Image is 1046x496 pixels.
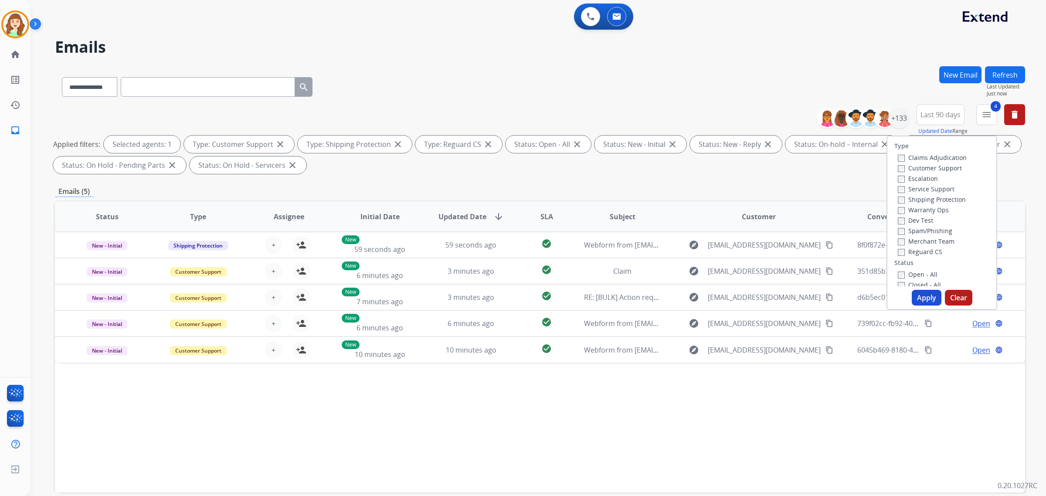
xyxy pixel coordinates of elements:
span: Range [918,127,968,135]
mat-icon: language [995,319,1003,327]
span: 59 seconds ago [354,245,405,254]
span: [EMAIL_ADDRESS][DOMAIN_NAME] [708,345,821,355]
mat-icon: person_add [296,266,306,276]
mat-icon: content_copy [825,319,833,327]
span: + [272,345,275,355]
div: Status: New - Reply [690,136,782,153]
mat-icon: content_copy [825,241,833,249]
span: Just now [987,90,1025,97]
mat-icon: close [393,139,403,149]
div: Status: New - Initial [594,136,686,153]
span: 6045b469-8180-4bab-a949-953928f894f3 [857,345,989,355]
input: Closed - All [898,282,905,289]
span: Subject [610,211,635,222]
span: Open [972,318,990,329]
span: 351d85b3-bf07-497c-a750-ea8050e8b06e [857,266,991,276]
label: Service Support [898,185,954,193]
mat-icon: content_copy [825,267,833,275]
mat-icon: check_circle [541,238,552,249]
mat-icon: explore [689,240,699,250]
mat-icon: check_circle [541,291,552,301]
mat-icon: person_add [296,318,306,329]
div: +133 [889,108,910,129]
label: Escalation [898,174,938,183]
mat-icon: language [995,241,1003,249]
p: New [342,262,360,270]
input: Service Support [898,186,905,193]
span: Customer Support [170,293,227,302]
mat-icon: content_copy [825,346,833,354]
input: Warranty Ops [898,207,905,214]
input: Open - All [898,272,905,279]
input: Merchant Team [898,238,905,245]
mat-icon: language [995,267,1003,275]
mat-icon: person_add [296,345,306,355]
span: Customer Support [170,319,227,329]
span: 6 minutes ago [357,271,403,280]
label: Merchant Team [898,237,954,245]
input: Spam/Phishing [898,228,905,235]
mat-icon: close [572,139,582,149]
div: Status: Open - All [506,136,591,153]
mat-icon: close [1002,139,1012,149]
span: 7 minutes ago [357,297,403,306]
span: New - Initial [87,241,127,250]
mat-icon: close [763,139,773,149]
span: d6b5ec01-2dca-4bfb-bb36-990dba419265 [857,292,993,302]
span: Conversation ID [867,211,923,222]
input: Claims Adjudication [898,155,905,162]
mat-icon: check_circle [541,343,552,354]
p: New [342,235,360,244]
span: + [272,266,275,276]
label: Claims Adjudication [898,153,967,162]
mat-icon: menu [981,109,992,120]
button: Updated Date [918,128,952,135]
button: Refresh [985,66,1025,83]
input: Customer Support [898,165,905,172]
span: Shipping Protection [168,241,228,250]
span: Customer Support [170,346,227,355]
span: 6 minutes ago [357,323,403,333]
input: Escalation [898,176,905,183]
span: [EMAIL_ADDRESS][DOMAIN_NAME] [708,318,821,329]
button: + [265,315,282,332]
p: New [342,314,360,323]
p: Emails (5) [55,186,93,197]
span: Webform from [EMAIL_ADDRESS][DOMAIN_NAME] on [DATE] [584,240,781,250]
span: Last Updated: [987,83,1025,90]
mat-icon: explore [689,292,699,302]
mat-icon: close [275,139,285,149]
mat-icon: inbox [10,125,20,136]
span: New - Initial [87,293,127,302]
input: Shipping Protection [898,197,905,204]
span: + [272,240,275,250]
span: [EMAIL_ADDRESS][DOMAIN_NAME] [708,292,821,302]
span: Customer Support [170,267,227,276]
button: 4 [976,104,997,125]
p: 0.20.1027RC [998,480,1037,491]
mat-icon: check_circle [541,265,552,275]
span: Status [96,211,119,222]
button: + [265,236,282,254]
div: Type: Shipping Protection [298,136,412,153]
mat-icon: content_copy [924,346,932,354]
mat-icon: content_copy [924,319,932,327]
span: 59 seconds ago [445,240,496,250]
span: Type [190,211,206,222]
span: + [272,292,275,302]
span: + [272,318,275,329]
span: 6 minutes ago [448,319,494,328]
div: Selected agents: 1 [104,136,180,153]
mat-icon: language [995,346,1003,354]
label: Spam/Phishing [898,227,952,235]
span: Webform from [EMAIL_ADDRESS][DOMAIN_NAME] on [DATE] [584,319,781,328]
mat-icon: delete [1009,109,1020,120]
button: Clear [945,290,972,306]
mat-icon: close [667,139,678,149]
mat-icon: explore [689,318,699,329]
label: Status [894,258,914,267]
input: Dev Test [898,217,905,224]
div: Type: Customer Support [184,136,294,153]
span: Open [972,345,990,355]
mat-icon: person_add [296,292,306,302]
